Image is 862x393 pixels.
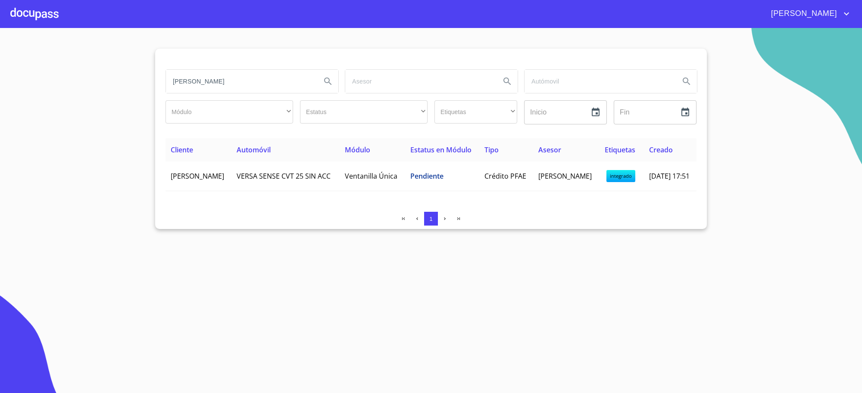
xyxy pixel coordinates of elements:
input: search [345,70,493,93]
button: account of current user [765,7,852,21]
span: Asesor [538,145,561,155]
span: Tipo [484,145,499,155]
span: Módulo [345,145,370,155]
span: Creado [649,145,673,155]
input: search [166,70,314,93]
span: [PERSON_NAME] [538,171,592,181]
span: Pendiente [410,171,443,181]
div: ​ [300,100,428,124]
span: [PERSON_NAME] [171,171,224,181]
span: Estatus en Módulo [410,145,472,155]
span: VERSA SENSE CVT 25 SIN ACC [237,171,331,181]
span: [DATE] 17:51 [649,171,690,181]
span: Crédito PFAE [484,171,526,181]
button: Search [497,71,518,92]
span: integrado [606,170,635,182]
span: [PERSON_NAME] [765,7,841,21]
span: Etiquetas [605,145,635,155]
span: Automóvil [237,145,271,155]
button: Search [318,71,338,92]
div: ​ [166,100,293,124]
span: 1 [429,216,432,222]
span: Cliente [171,145,193,155]
button: Search [676,71,697,92]
div: ​ [434,100,517,124]
span: Ventanilla Única [345,171,397,181]
button: 1 [424,212,438,226]
input: search [525,70,673,93]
